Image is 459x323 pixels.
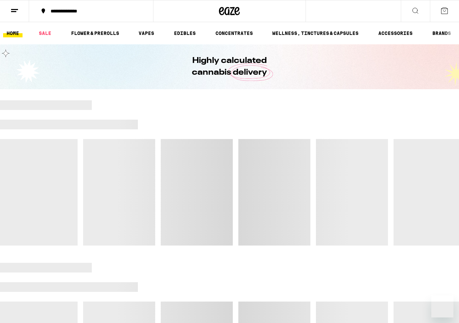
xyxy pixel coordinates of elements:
[68,29,123,37] a: FLOWER & PREROLLS
[431,295,453,317] iframe: Button to launch messaging window
[170,29,199,37] a: EDIBLES
[35,29,55,37] a: SALE
[429,29,454,37] a: BRANDS
[269,29,362,37] a: WELLNESS, TINCTURES & CAPSULES
[135,29,158,37] a: VAPES
[3,29,23,37] a: HOME
[173,55,287,79] h1: Highly calculated cannabis delivery
[375,29,416,37] a: ACCESSORIES
[212,29,256,37] a: CONCENTRATES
